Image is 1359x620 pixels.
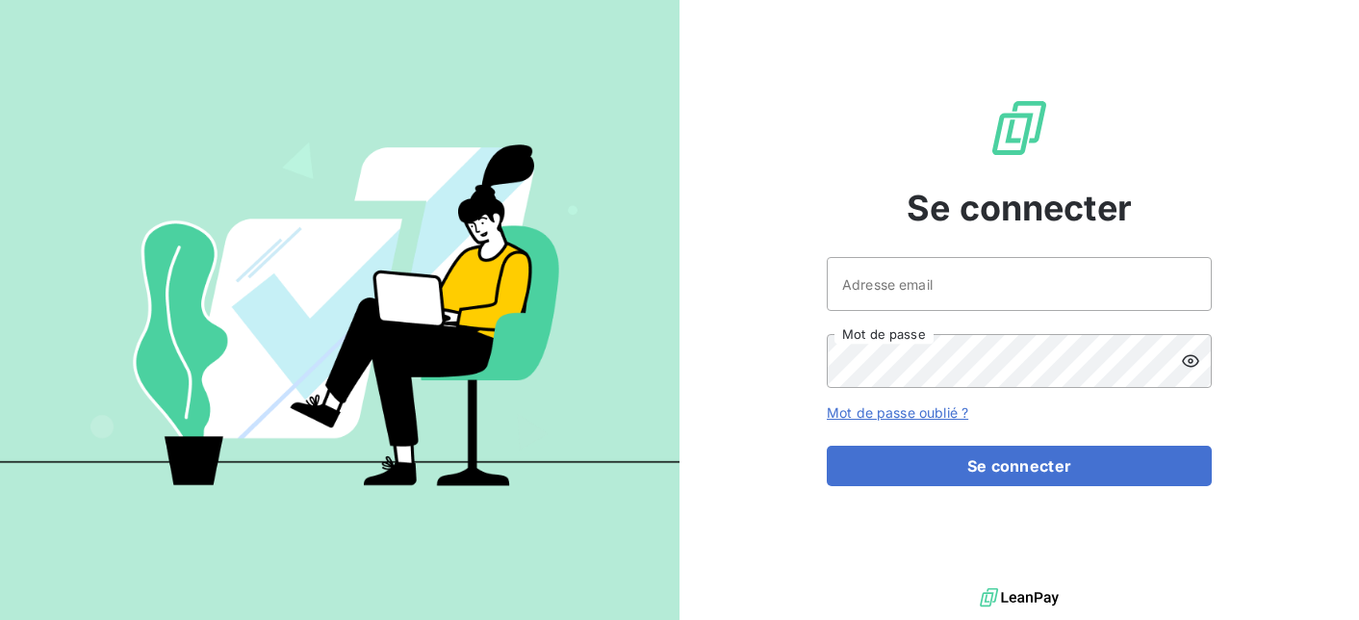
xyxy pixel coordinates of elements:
img: Logo LeanPay [988,97,1050,159]
input: placeholder [827,257,1212,311]
span: Se connecter [907,182,1132,234]
button: Se connecter [827,446,1212,486]
a: Mot de passe oublié ? [827,404,968,421]
img: logo [980,583,1059,612]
